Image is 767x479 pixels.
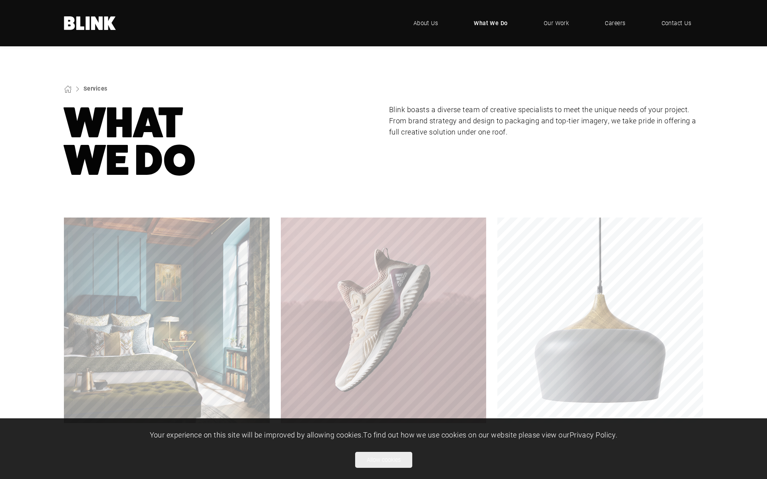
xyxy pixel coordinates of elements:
a: What We Do [462,11,520,35]
button: Allow cookies [355,452,412,468]
nobr: We Do [64,136,196,185]
p: Blink boasts a diverse team of creative specialists to meet the unique needs of your project. Fro... [389,104,703,138]
a: Services [83,85,107,92]
a: Our commercial understanding and established creative processes ensure that we deliver high quali... [497,218,703,423]
a: Contact Us [650,11,703,35]
span: Contact Us [662,19,691,28]
img: Hello, We are Blink [64,16,116,30]
a: Careers [593,11,637,35]
span: Careers [605,19,625,28]
a: Blink has built an industry reputation for producing stunning photography, so whether in studio o... [64,218,270,423]
a: Privacy Policy [570,430,616,439]
span: Your experience on this site will be improved by allowing cookies. To find out how we use cookies... [150,430,618,439]
a: Home [64,16,116,30]
h1: What [64,104,378,179]
span: What We Do [474,19,508,28]
a: Commercially aligned to your product stories, we create exquisite still-life images across all pr... [281,218,487,423]
a: About Us [401,11,450,35]
span: Our Work [544,19,569,28]
a: Our Work [532,11,581,35]
span: About Us [413,19,438,28]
